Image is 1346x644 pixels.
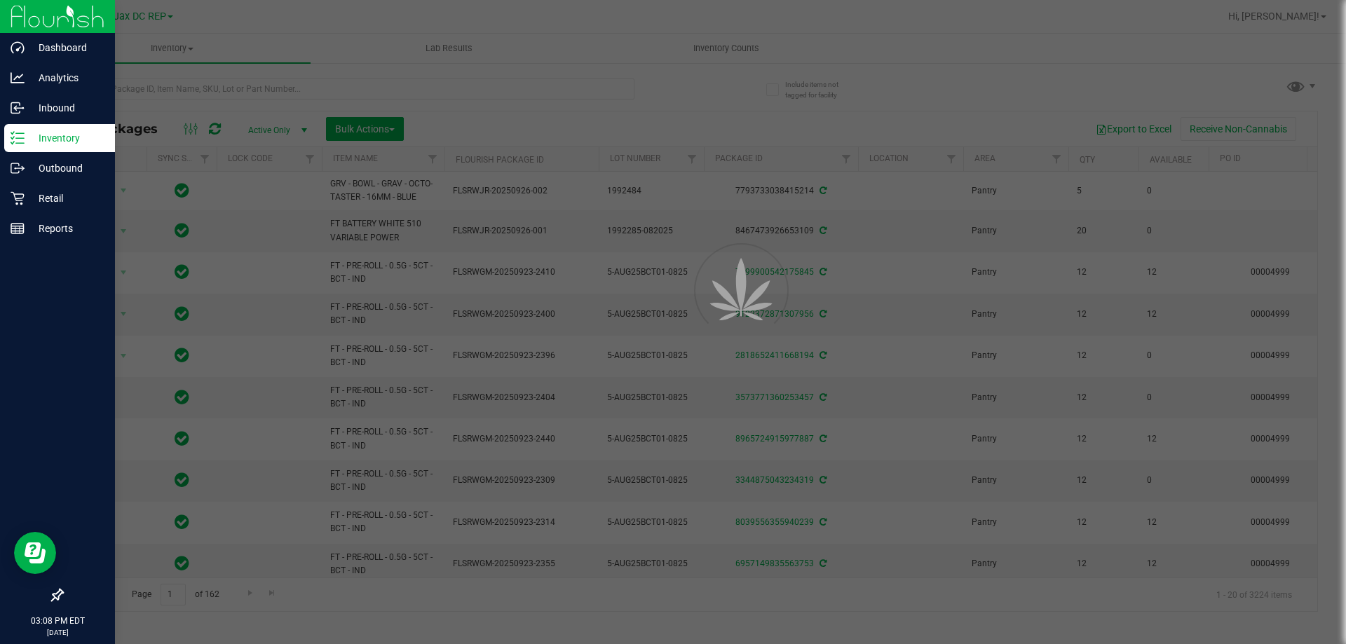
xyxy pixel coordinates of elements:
[11,161,25,175] inline-svg: Outbound
[6,627,109,638] p: [DATE]
[11,131,25,145] inline-svg: Inventory
[11,101,25,115] inline-svg: Inbound
[6,615,109,627] p: 03:08 PM EDT
[25,220,109,237] p: Reports
[25,100,109,116] p: Inbound
[25,39,109,56] p: Dashboard
[25,130,109,146] p: Inventory
[11,221,25,235] inline-svg: Reports
[25,160,109,177] p: Outbound
[11,191,25,205] inline-svg: Retail
[14,532,56,574] iframe: Resource center
[11,71,25,85] inline-svg: Analytics
[25,69,109,86] p: Analytics
[25,190,109,207] p: Retail
[11,41,25,55] inline-svg: Dashboard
